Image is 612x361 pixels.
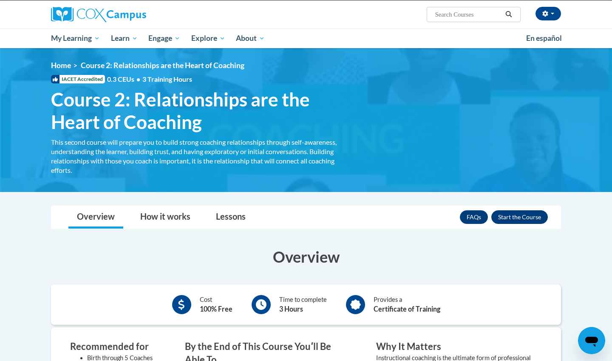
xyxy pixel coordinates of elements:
a: How it works [132,206,199,229]
img: Cox Campus [51,7,146,22]
a: Home [51,61,71,70]
span: Course 2: Relationships are the Heart of Coaching [51,88,344,133]
b: 100% Free [200,305,232,313]
h3: Why It Matters [376,340,542,353]
span: My Learning [51,33,100,43]
div: Cost [200,295,232,314]
h3: Overview [51,246,561,267]
span: 0.3 CEUs [107,74,192,84]
span: • [136,75,140,83]
button: Enroll [491,210,548,224]
span: Explore [191,33,225,43]
h3: Recommended for [70,340,159,353]
span: Course 2: Relationships are the Heart of Coaching [81,61,244,70]
div: Provides a [374,295,440,314]
a: About [231,29,271,48]
a: Engage [143,29,186,48]
a: My Learning [45,29,105,48]
span: About [236,33,265,43]
a: Cox Campus [51,7,212,22]
b: 3 Hours [279,305,303,313]
a: Explore [186,29,231,48]
button: Account Settings [535,7,561,20]
span: 3 Training Hours [142,75,192,83]
input: Search Courses [434,9,502,20]
b: Certificate of Training [374,305,440,313]
a: Overview [68,206,123,229]
div: Time to complete [279,295,327,314]
a: FAQs [460,210,488,224]
button: Search [502,9,515,20]
iframe: Button to launch messaging window [578,327,605,354]
span: Learn [111,33,138,43]
div: Main menu [38,29,574,48]
span: IACET Accredited [51,75,105,83]
a: Learn [105,29,143,48]
span: En español [526,34,562,43]
a: En español [521,29,567,47]
a: Lessons [207,206,254,229]
span: Engage [148,33,180,43]
div: This second course will prepare you to build strong coaching relationships through self-awareness... [51,138,344,175]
